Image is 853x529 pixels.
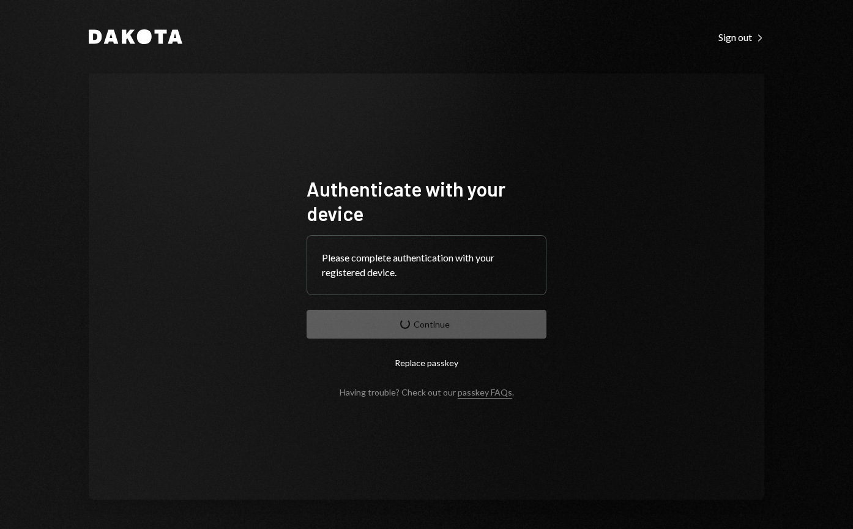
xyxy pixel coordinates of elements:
[718,31,764,43] div: Sign out
[458,387,512,399] a: passkey FAQs
[307,176,546,225] h1: Authenticate with your device
[340,387,514,397] div: Having trouble? Check out our .
[718,30,764,43] a: Sign out
[322,250,531,280] div: Please complete authentication with your registered device.
[307,348,546,377] button: Replace passkey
